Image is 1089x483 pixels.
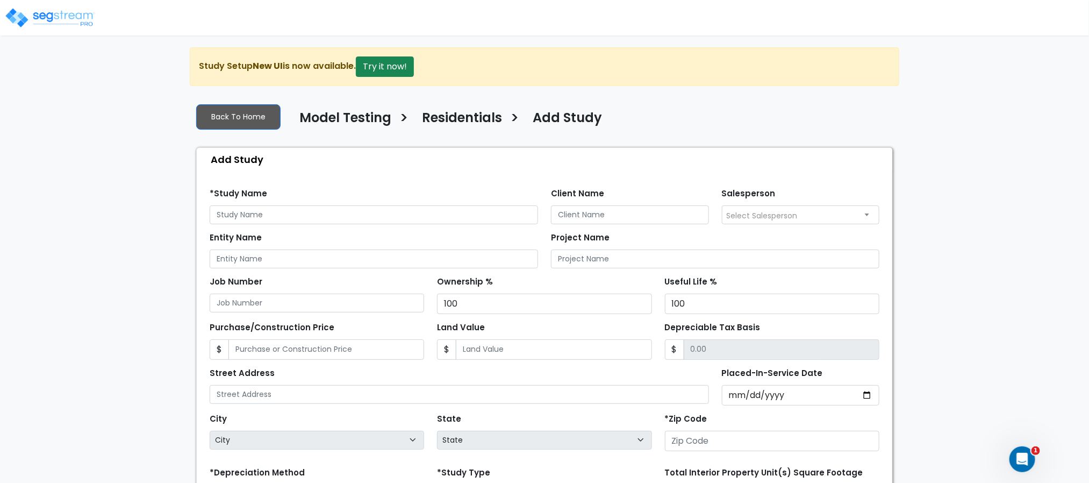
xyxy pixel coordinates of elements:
[1031,446,1040,455] span: 1
[551,205,709,224] input: Client Name
[437,339,456,360] span: $
[210,413,227,425] label: City
[196,104,281,130] a: Back To Home
[210,294,424,312] input: Job Number
[510,109,519,130] h3: >
[727,210,798,221] span: Select Salesperson
[722,188,776,200] label: Salesperson
[684,339,879,360] input: 0.00
[665,339,684,360] span: $
[210,232,262,244] label: Entity Name
[356,56,414,77] button: Try it now!
[210,276,262,288] label: Job Number
[399,109,409,130] h3: >
[210,188,267,200] label: *Study Name
[414,110,502,133] a: Residentials
[210,339,229,360] span: $
[665,276,718,288] label: Useful Life %
[202,148,892,171] div: Add Study
[665,467,863,479] label: Total Interior Property Unit(s) Square Footage
[437,294,651,314] input: Ownership %
[291,110,391,133] a: Model Testing
[210,367,275,380] label: Street Address
[4,7,96,29] img: logo_pro_r.png
[437,467,490,479] label: *Study Type
[551,232,610,244] label: Project Name
[210,205,538,224] input: Study Name
[422,110,502,129] h4: Residentials
[525,110,602,133] a: Add Study
[665,413,707,425] label: *Zip Code
[533,110,602,129] h4: Add Study
[210,467,305,479] label: *Depreciation Method
[210,250,538,268] input: Entity Name
[437,322,485,334] label: Land Value
[190,47,899,86] div: Study Setup is now available.
[210,385,709,404] input: Street Address
[437,413,461,425] label: State
[665,294,879,314] input: Useful Life %
[253,60,283,72] strong: New UI
[665,431,879,451] input: Zip Code
[1009,446,1035,472] iframe: Intercom live chat
[437,276,493,288] label: Ownership %
[722,367,823,380] label: Placed-In-Service Date
[551,250,879,268] input: Project Name
[210,322,334,334] label: Purchase/Construction Price
[299,110,391,129] h4: Model Testing
[551,188,604,200] label: Client Name
[665,322,761,334] label: Depreciable Tax Basis
[456,339,651,360] input: Land Value
[228,339,424,360] input: Purchase or Construction Price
